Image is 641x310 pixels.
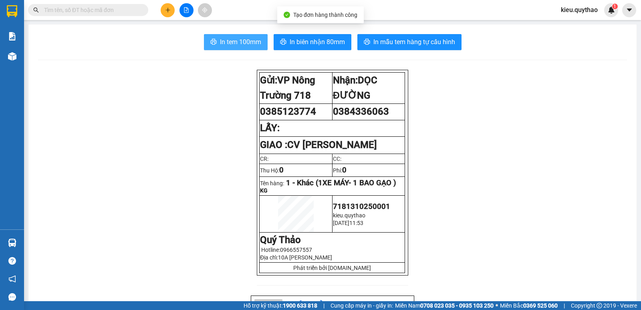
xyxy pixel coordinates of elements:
img: logo-vxr [7,5,17,17]
button: aim [198,3,212,17]
span: message [8,293,16,301]
span: Hỗ trợ kỹ thuật: [244,301,317,310]
img: icon-new-feature [608,6,615,14]
strong: Nhận: [333,75,377,101]
strong: 0369 525 060 [523,302,558,309]
strong: 1900 633 818 [283,302,317,309]
span: Hotline: [261,247,312,253]
span: 0384336063 [333,106,389,117]
img: solution-icon [8,32,16,41]
button: file-add [179,3,194,17]
strong: Quý Thảo [260,234,301,245]
span: Địa chỉ: [260,254,332,261]
strong: 0708 023 035 - 0935 103 250 [420,302,494,309]
span: copyright [597,303,602,308]
td: Thu Hộ: [260,164,333,176]
span: search [33,7,39,13]
span: CV [PERSON_NAME] [287,139,377,150]
span: 10A [PERSON_NAME] [278,254,332,261]
span: DỌC ĐƯỜNG [333,75,377,101]
span: 11:53 [349,220,363,226]
span: kieu.quythao [333,212,365,219]
span: KG [260,187,268,194]
td: Phát triển bởi [DOMAIN_NAME] [260,263,405,273]
span: ⚪️ [496,304,498,307]
button: printerIn mẫu tem hàng tự cấu hình [357,34,462,50]
img: warehouse-icon [8,239,16,247]
span: | [564,301,565,310]
input: Tìm tên, số ĐT hoặc mã đơn [44,6,139,14]
span: Miền Nam [395,301,494,310]
span: 0 [342,166,347,174]
span: notification [8,275,16,283]
img: warehouse-icon [8,52,16,61]
span: Miền Bắc [500,301,558,310]
span: aim [202,7,208,13]
span: [DATE] [333,220,349,226]
span: VP Nông Trường 718 [260,75,315,101]
span: 0385123774 [260,106,316,117]
span: Tạo đơn hàng thành công [293,12,357,18]
span: check-circle [284,12,290,18]
strong: GIAO : [260,139,377,150]
span: 1 - Khác (1XE MÁY- 1 BAO GẠO ) [286,178,396,187]
span: printer [210,38,217,46]
span: Cung cấp máy in - giấy in: [331,301,393,310]
span: 7181310250001 [333,202,390,211]
button: printerIn tem 100mm [204,34,268,50]
span: kieu.quythao [554,5,604,15]
button: caret-down [622,3,636,17]
span: file-add [183,7,189,13]
span: printer [280,38,286,46]
sup: 1 [612,4,618,9]
span: 0 [279,166,284,174]
span: In tem 100mm [220,37,261,47]
span: In biên nhận 80mm [290,37,345,47]
td: CR: [260,154,333,164]
button: printerIn biên nhận 80mm [274,34,351,50]
span: caret-down [626,6,633,14]
span: In mẫu tem hàng tự cấu hình [373,37,455,47]
strong: Gửi: [260,75,315,101]
span: question-circle [8,257,16,265]
p: Tên hàng: [260,178,404,194]
span: 0966557557 [280,247,312,253]
strong: LẤY: [260,122,280,134]
button: plus [161,3,175,17]
span: | [323,301,325,310]
td: CC: [332,154,405,164]
span: printer [364,38,370,46]
span: plus [165,7,171,13]
span: 1 [613,4,616,9]
td: Phí: [332,164,405,176]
